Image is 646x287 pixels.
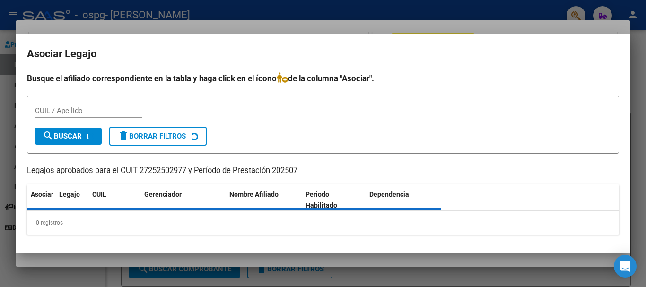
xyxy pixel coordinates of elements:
datatable-header-cell: Nombre Afiliado [226,184,302,216]
h2: Asociar Legajo [27,45,619,63]
datatable-header-cell: Dependencia [366,184,442,216]
span: Dependencia [369,191,409,198]
datatable-header-cell: Periodo Habilitado [302,184,366,216]
datatable-header-cell: Asociar [27,184,55,216]
span: Gerenciador [144,191,182,198]
datatable-header-cell: Legajo [55,184,88,216]
div: Open Intercom Messenger [614,255,637,278]
p: Legajos aprobados para el CUIT 27252502977 y Período de Prestación 202507 [27,165,619,177]
mat-icon: delete [118,130,129,141]
span: Asociar [31,191,53,198]
div: 0 registros [27,211,619,235]
span: Nombre Afiliado [229,191,279,198]
span: Buscar [43,132,82,140]
mat-icon: search [43,130,54,141]
button: Buscar [35,128,102,145]
datatable-header-cell: CUIL [88,184,140,216]
span: Borrar Filtros [118,132,186,140]
span: CUIL [92,191,106,198]
span: Legajo [59,191,80,198]
span: Periodo Habilitado [306,191,337,209]
datatable-header-cell: Gerenciador [140,184,226,216]
button: Borrar Filtros [109,127,207,146]
h4: Busque el afiliado correspondiente en la tabla y haga click en el ícono de la columna "Asociar". [27,72,619,85]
